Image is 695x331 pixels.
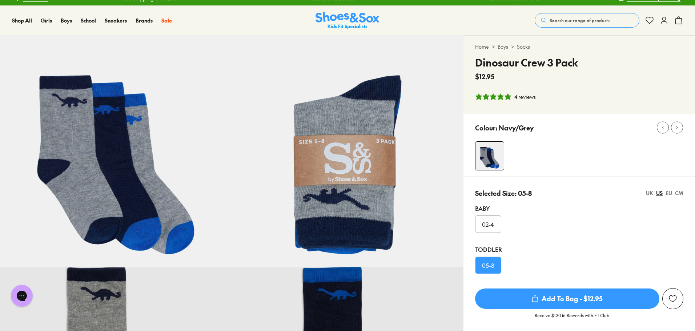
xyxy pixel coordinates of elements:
span: 02-4 [482,220,494,229]
span: Add To Bag - $12.95 [475,288,659,309]
p: Receive $1.30 in Rewards with Fit Club [535,312,609,325]
button: Add to Wishlist [662,288,683,309]
h4: Dinosaur Crew 3 Pack [475,55,578,70]
div: Baby [475,204,683,213]
a: Brands [136,17,153,24]
a: School [81,17,96,24]
div: 4 reviews [514,93,536,101]
a: Shop All [12,17,32,24]
a: Boys [498,43,508,51]
button: Add To Bag - $12.95 [475,288,659,309]
div: CM [675,189,683,197]
div: > > [475,43,683,51]
a: Sale [161,17,172,24]
img: 5-356366_1 [232,35,463,267]
a: Shoes & Sox [316,12,379,29]
a: Sneakers [105,17,127,24]
span: $12.95 [475,72,494,81]
p: Colour: [475,123,497,133]
div: UK [646,189,653,197]
a: Home [475,43,489,51]
span: 05-8 [482,261,494,270]
a: Socks [517,43,530,51]
img: 4-356365_1 [475,142,504,170]
p: Selected Size: 05-8 [475,188,532,198]
div: Toddler [475,245,683,254]
iframe: Gorgias live chat messenger [7,282,36,309]
div: EU [666,189,672,197]
p: Navy/Grey [499,123,534,133]
span: Search our range of products [550,17,610,24]
a: Boys [61,17,72,24]
button: Search our range of products [535,13,639,28]
button: 5 stars, 4 ratings [475,93,536,101]
div: US [656,189,663,197]
a: Girls [41,17,52,24]
img: SNS_Logo_Responsive.svg [316,12,379,29]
